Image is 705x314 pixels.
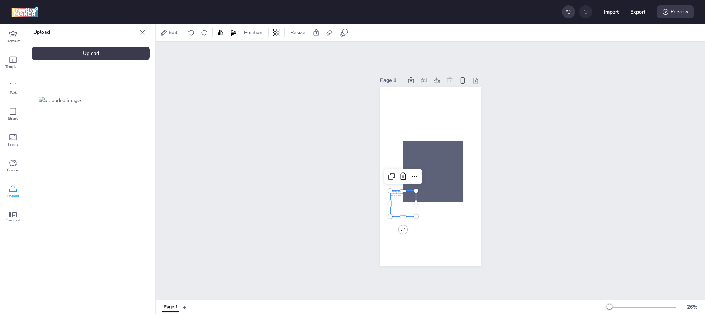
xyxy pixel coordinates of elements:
span: Shape [8,116,18,121]
span: Carousel [6,217,20,223]
button: + [183,301,186,313]
div: 26 % [683,303,701,311]
span: Graphic [7,167,19,173]
div: Upload [32,47,150,60]
span: Upload [7,193,19,199]
button: Export [630,4,645,19]
img: uploaded images [39,97,83,104]
div: Tabs [159,301,183,313]
img: logo Creative Maker [11,6,38,17]
div: Page 1 [380,77,403,84]
p: Upload [33,24,137,41]
div: Page 1 [164,304,178,310]
button: Import [604,4,619,19]
span: Text [10,90,17,96]
span: Frame [8,142,18,147]
span: Position [243,29,264,36]
span: Resize [289,29,307,36]
span: Edit [167,29,179,36]
span: Template [5,64,20,70]
span: Premium [6,38,20,44]
div: Preview [657,5,694,18]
